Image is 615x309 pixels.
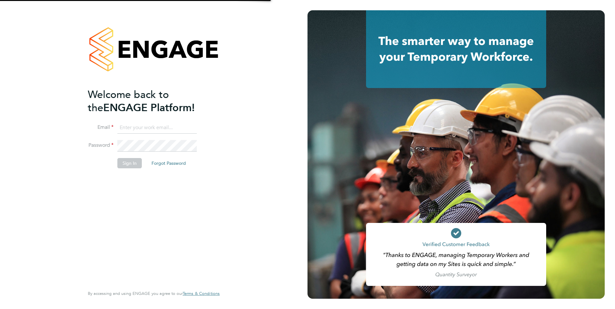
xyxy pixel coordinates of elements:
input: Enter your work email... [117,122,197,134]
span: By accessing and using ENGAGE you agree to our [88,291,220,296]
span: Welcome back to the [88,88,169,114]
a: Terms & Conditions [183,291,220,296]
label: Password [88,142,114,149]
h2: ENGAGE Platform! [88,88,213,114]
button: Forgot Password [146,158,191,168]
label: Email [88,124,114,131]
button: Sign In [117,158,142,168]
